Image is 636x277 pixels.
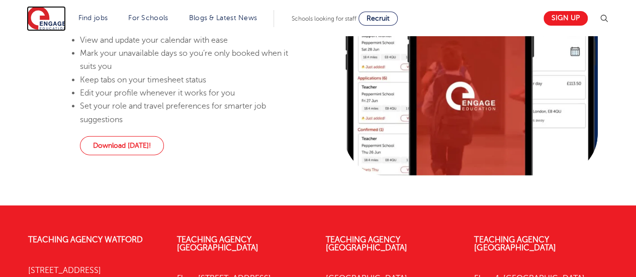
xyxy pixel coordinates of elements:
a: Teaching Agency [GEOGRAPHIC_DATA] [474,235,556,252]
a: Recruit [358,12,398,26]
li: Set your role and travel preferences for smarter job suggestions [80,100,305,126]
a: Find jobs [78,14,108,22]
li: Mark your unavailable days so you’re only booked when it suits you [80,47,305,73]
a: For Schools [128,14,168,22]
li: View and update your calendar with ease [80,34,305,47]
span: Schools looking for staff [292,15,356,22]
li: Keep tabs on your timesheet status [80,73,305,86]
a: Sign up [543,11,588,26]
a: Blogs & Latest News [189,14,257,22]
li: Edit your profile whenever it works for you [80,86,305,100]
span: Recruit [367,15,390,22]
a: Teaching Agency [GEOGRAPHIC_DATA] [177,235,258,252]
img: Engage Education [27,6,66,31]
a: Teaching Agency [GEOGRAPHIC_DATA] [326,235,407,252]
a: Download [DATE]! [80,136,164,155]
a: Teaching Agency Watford [28,235,143,244]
